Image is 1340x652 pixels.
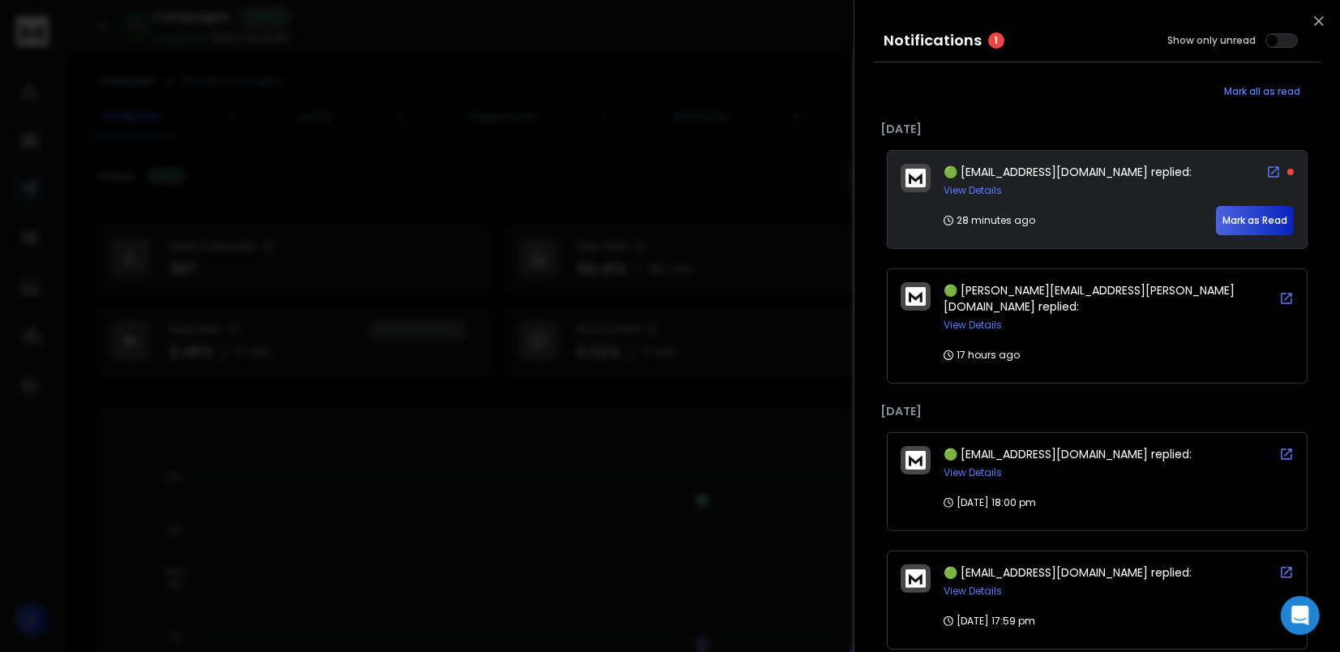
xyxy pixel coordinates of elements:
[944,446,1192,462] span: 🟢 [EMAIL_ADDRESS][DOMAIN_NAME] replied:
[944,319,1002,332] button: View Details
[905,169,926,187] img: logo
[944,496,1036,509] p: [DATE] 18:00 pm
[905,287,926,306] img: logo
[944,615,1035,628] p: [DATE] 17:59 pm
[1216,206,1294,235] button: Mark as Read
[944,349,1020,362] p: 17 hours ago
[905,569,926,588] img: logo
[944,164,1192,180] span: 🟢 [EMAIL_ADDRESS][DOMAIN_NAME] replied:
[884,29,982,52] h3: Notifications
[988,32,1004,49] span: 1
[944,282,1235,315] span: 🟢 [PERSON_NAME][EMAIL_ADDRESS][PERSON_NAME][DOMAIN_NAME] replied:
[944,214,1035,227] p: 28 minutes ago
[1281,596,1320,635] div: Open Intercom Messenger
[905,451,926,470] img: logo
[1224,85,1300,98] span: Mark all as read
[944,564,1192,581] span: 🟢 [EMAIL_ADDRESS][DOMAIN_NAME] replied:
[1204,75,1321,108] button: Mark all as read
[880,403,1314,419] p: [DATE]
[944,585,1002,598] button: View Details
[944,184,1002,197] button: View Details
[944,466,1002,479] button: View Details
[880,121,1314,137] p: [DATE]
[1167,34,1256,47] label: Show only unread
